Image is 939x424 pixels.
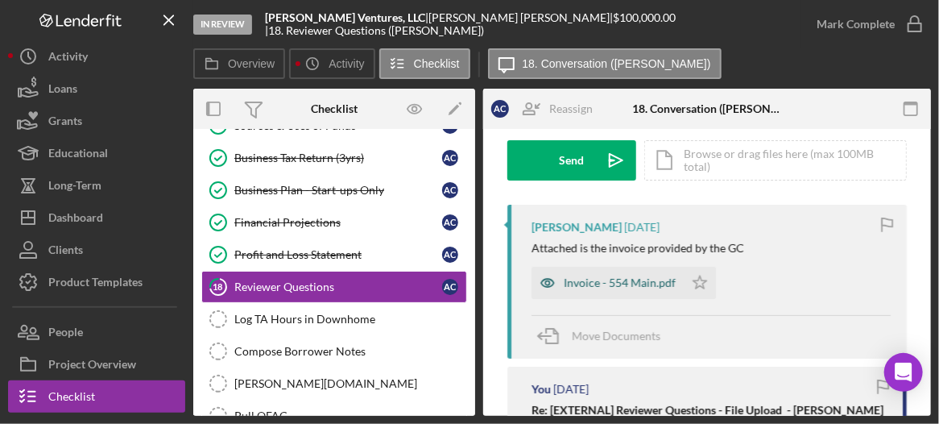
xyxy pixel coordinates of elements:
[48,380,95,417] div: Checklist
[48,73,77,109] div: Loans
[800,8,931,40] button: Mark Complete
[201,239,467,271] a: Profit and Loss StatementAC
[234,248,442,261] div: Profit and Loss Statement
[379,48,470,79] button: Checklist
[48,316,83,352] div: People
[8,73,185,105] button: Loans
[613,11,680,24] div: $100,000.00
[442,150,458,166] div: A C
[201,174,467,206] a: Business Plan - Start-ups OnlyAC
[442,182,458,198] div: A C
[48,40,88,77] div: Activity
[265,10,425,24] b: [PERSON_NAME] Ventures, LLC
[48,348,136,385] div: Project Overview
[48,234,83,270] div: Clients
[553,383,589,396] time: 2025-08-14 14:24
[532,221,622,234] div: [PERSON_NAME]
[572,329,660,343] span: Move Documents
[8,202,185,234] button: Dashboard
[8,137,185,169] button: Educational
[234,184,442,197] div: Business Plan - Start-ups Only
[234,216,442,229] div: Financial Projections
[532,383,551,396] div: You
[201,142,467,174] a: Business Tax Return (3yrs)AC
[817,8,895,40] div: Mark Complete
[560,140,585,181] div: Send
[564,276,676,289] div: Invoice - 554 Main.pdf
[228,57,275,70] label: Overview
[234,281,442,293] div: Reviewer Questions
[234,345,466,358] div: Compose Borrower Notes
[523,57,711,70] label: 18. Conversation ([PERSON_NAME])
[8,234,185,266] button: Clients
[532,242,744,255] div: Attached is the invoice provided by the GC
[193,15,252,35] div: In Review
[442,279,458,295] div: A C
[632,102,781,115] div: 18. Conversation ([PERSON_NAME])
[507,140,636,181] button: Send
[532,316,676,356] button: Move Documents
[624,221,660,234] time: 2025-08-15 15:07
[8,316,185,348] button: People
[48,169,101,206] div: Long-Term
[234,152,442,164] div: Business Tax Return (3yrs)
[201,271,467,303] a: 18Reviewer QuestionsAC
[8,40,185,73] button: Activity
[8,348,185,380] button: Project Overview
[8,169,185,202] button: Long-Term
[442,247,458,263] div: A C
[428,11,613,24] div: [PERSON_NAME] [PERSON_NAME] |
[48,266,143,302] div: Product Templates
[201,335,467,368] a: Compose Borrower Notes
[884,353,923,392] div: Open Intercom Messenger
[48,137,108,173] div: Educational
[213,281,223,292] tspan: 18
[8,380,185,413] button: Checklist
[193,48,285,79] button: Overview
[491,100,509,118] div: A C
[549,93,593,125] div: Reassign
[414,57,460,70] label: Checklist
[234,409,466,422] div: Pull OFAC
[483,93,609,125] button: ACReassign
[201,303,467,335] a: Log TA Hours in Downhome
[442,214,458,231] div: A C
[234,313,466,326] div: Log TA Hours in Downhome
[201,368,467,400] a: [PERSON_NAME][DOMAIN_NAME]
[48,202,103,238] div: Dashboard
[329,57,364,70] label: Activity
[265,11,428,24] div: |
[234,377,466,390] div: [PERSON_NAME][DOMAIN_NAME]
[8,105,185,137] button: Grants
[488,48,722,79] button: 18. Conversation ([PERSON_NAME])
[532,267,716,299] button: Invoice - 554 Main.pdf
[311,102,358,115] div: Checklist
[265,24,484,37] div: | 18. Reviewer Questions ([PERSON_NAME])
[201,206,467,239] a: Financial ProjectionsAC
[289,48,374,79] button: Activity
[48,105,82,141] div: Grants
[8,266,185,298] button: Product Templates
